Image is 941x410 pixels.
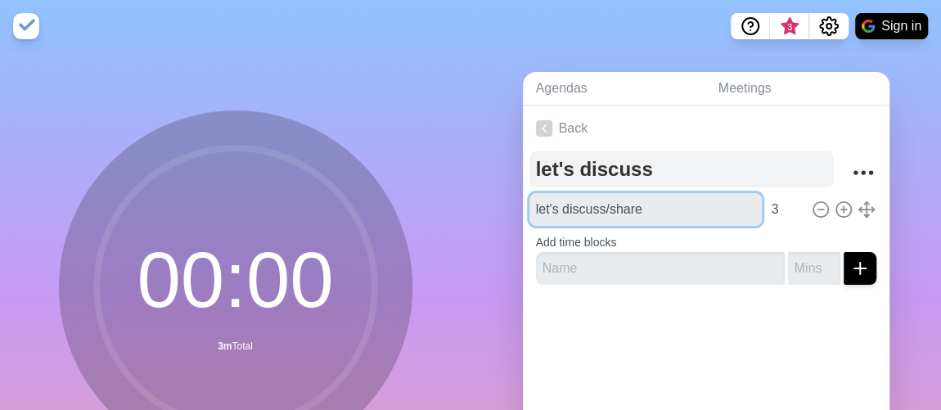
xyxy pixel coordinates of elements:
span: 3 [783,20,796,34]
button: More [847,156,880,189]
input: Mins [788,252,840,285]
button: What’s new [770,13,809,39]
img: google logo [862,20,875,33]
a: Agendas [523,72,705,106]
button: Sign in [855,13,928,39]
button: Settings [809,13,849,39]
label: Add time blocks [536,236,617,249]
img: timeblocks logo [13,13,39,39]
input: Name [529,193,762,226]
input: Mins [765,193,804,226]
a: Back [523,106,889,151]
a: Meetings [705,72,889,106]
input: Name [536,252,785,285]
button: Help [731,13,770,39]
